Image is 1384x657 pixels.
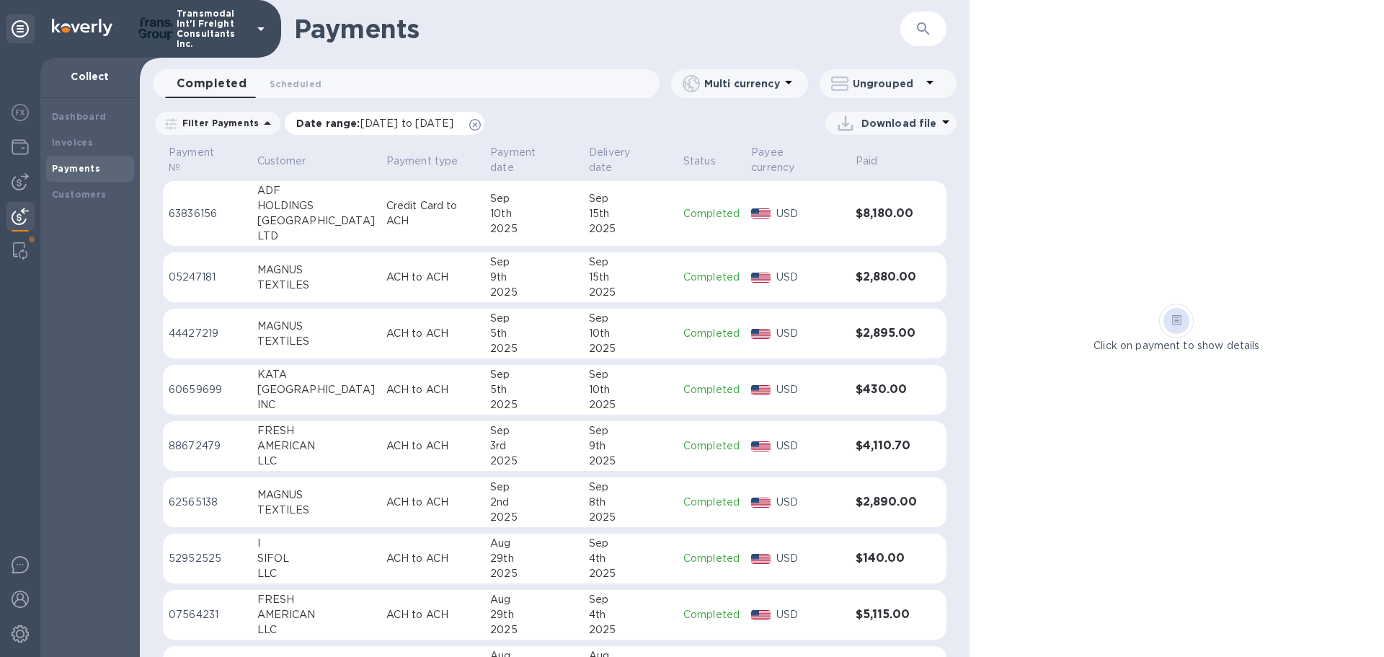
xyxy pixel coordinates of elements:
[386,438,479,454] p: ACH to ACH
[751,208,771,219] img: USD
[589,255,672,270] div: Sep
[169,206,246,221] p: 63836156
[776,551,844,566] p: USD
[386,495,479,510] p: ACH to ACH
[856,383,918,397] h3: $430.00
[490,454,577,469] div: 2025
[257,423,375,438] div: FRESH
[589,311,672,326] div: Sep
[177,9,249,49] p: Transmodal Int'l Freight Consultants Inc.
[490,536,577,551] div: Aug
[589,454,672,469] div: 2025
[386,382,479,397] p: ACH to ACH
[257,397,375,413] div: INC
[589,145,672,175] span: Delivery date
[776,607,844,622] p: USD
[589,221,672,237] div: 2025
[589,326,672,341] div: 10th
[270,76,321,92] span: Scheduled
[257,503,375,518] div: TEXTILES
[751,610,771,620] img: USD
[589,592,672,607] div: Sep
[683,206,740,221] p: Completed
[861,116,937,131] p: Download file
[589,341,672,356] div: 2025
[490,221,577,237] div: 2025
[853,76,921,91] p: Ungrouped
[490,438,577,454] div: 3rd
[257,536,375,551] div: I
[856,495,918,509] h3: $2,890.00
[52,137,93,148] b: Invoices
[490,255,577,270] div: Sep
[589,622,672,638] div: 2025
[589,206,672,221] div: 15th
[856,327,918,340] h3: $2,895.00
[257,438,375,454] div: AMERICAN
[490,341,577,356] div: 2025
[490,191,577,206] div: Sep
[589,510,672,525] div: 2025
[257,154,325,169] span: Customer
[683,607,740,622] p: Completed
[704,76,780,91] p: Multi currency
[386,551,479,566] p: ACH to ACH
[285,112,484,135] div: Date range:[DATE] to [DATE]
[490,145,559,175] p: Payment date
[257,319,375,334] div: MAGNUS
[751,273,771,283] img: USD
[856,207,918,221] h3: $8,180.00
[589,367,672,382] div: Sep
[776,270,844,285] p: USD
[683,154,735,169] span: Status
[589,397,672,413] div: 2025
[751,329,771,339] img: USD
[386,326,479,341] p: ACH to ACH
[257,488,375,503] div: MAGNUS
[386,198,479,229] p: Credit Card to ACH
[490,510,577,525] div: 2025
[589,191,672,206] div: Sep
[776,326,844,341] p: USD
[589,551,672,566] div: 4th
[257,183,375,198] div: ADF
[856,154,897,169] span: Paid
[856,154,878,169] p: Paid
[751,145,843,175] span: Payee currency
[169,495,246,510] p: 62565138
[386,154,458,169] p: Payment type
[12,104,29,121] img: Foreign exchange
[490,551,577,566] div: 29th
[776,382,844,397] p: USD
[589,423,672,438] div: Sep
[589,536,672,551] div: Sep
[257,278,375,293] div: TEXTILES
[257,454,375,469] div: LLC
[169,607,246,622] p: 07564231
[490,326,577,341] div: 5th
[856,439,918,453] h3: $4,110.70
[589,285,672,300] div: 2025
[177,117,259,129] p: Filter Payments
[12,138,29,156] img: Wallets
[169,145,227,175] p: Payment №
[386,607,479,622] p: ACH to ACH
[169,145,246,175] span: Payment №
[177,74,247,94] span: Completed
[52,189,107,200] b: Customers
[490,206,577,221] div: 10th
[52,19,112,36] img: Logo
[751,145,825,175] p: Payee currency
[683,382,740,397] p: Completed
[257,592,375,607] div: FRESH
[589,145,653,175] p: Delivery date
[257,213,375,229] div: [GEOGRAPHIC_DATA]
[386,154,477,169] span: Payment type
[169,438,246,454] p: 88672479
[52,163,100,174] b: Payments
[776,495,844,510] p: USD
[257,229,375,244] div: LTD
[683,495,740,510] p: Completed
[169,551,246,566] p: 52952525
[490,285,577,300] div: 2025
